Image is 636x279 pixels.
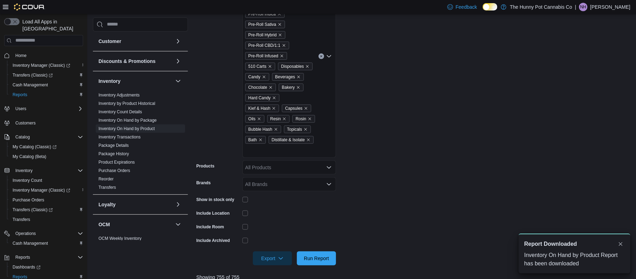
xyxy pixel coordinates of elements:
[248,63,266,70] span: 510 Carts
[10,186,73,194] a: Inventory Manager (Classic)
[15,106,26,112] span: Users
[275,73,295,80] span: Beverages
[1,166,86,176] button: Inventory
[196,224,224,230] label: Include Room
[258,138,263,142] button: Remove Bath from selection in this group
[98,236,141,241] a: OCM Weekly Inventory
[13,264,41,270] span: Dashboards
[98,221,173,228] button: OCM
[10,143,83,151] span: My Catalog (Classic)
[248,42,280,49] span: Pre-Roll CBD/1:1
[7,90,86,100] button: Reports
[10,91,30,99] a: Reports
[287,126,302,133] span: Topicals
[269,136,314,144] span: Distillate & Isolate
[98,38,121,45] h3: Customer
[98,160,135,165] a: Product Expirations
[98,143,129,148] a: Package Details
[304,106,308,110] button: Remove Capsules from selection in this group
[245,21,285,28] span: Pre-Roll Sativa
[98,101,155,106] a: Inventory by Product Historical
[196,238,230,243] label: Include Archived
[10,71,56,79] a: Transfers (Classic)
[282,43,286,48] button: Remove Pre-Roll CBD/1:1 from selection in this group
[245,73,269,81] span: Candy
[277,12,282,16] button: Remove Pre-Roll Indica from selection in this group
[245,115,264,123] span: Oils
[282,84,295,91] span: Bakery
[98,143,129,148] span: Package Details
[13,72,53,78] span: Transfers (Classic)
[98,201,173,208] button: Loyalty
[98,109,142,114] a: Inventory Count Details
[10,239,83,248] span: Cash Management
[590,3,630,11] p: [PERSON_NAME]
[483,3,497,10] input: Dark Mode
[15,53,27,58] span: Home
[10,61,83,70] span: Inventory Manager (Classic)
[7,215,86,224] button: Transfers
[20,18,83,32] span: Load All Apps in [GEOGRAPHIC_DATA]
[253,251,292,265] button: Export
[98,78,173,85] button: Inventory
[10,206,56,214] a: Transfers (Classic)
[1,229,86,238] button: Operations
[98,151,129,156] a: Package History
[10,71,83,79] span: Transfers (Classic)
[257,251,288,265] span: Export
[196,197,234,202] label: Show in stock only
[13,63,70,68] span: Inventory Manager (Classic)
[98,236,141,241] span: OCM Weekly Inventory
[98,221,110,228] h3: OCM
[196,210,229,216] label: Include Location
[174,220,182,229] button: OCM
[98,38,173,45] button: Customer
[245,63,275,70] span: 510 Carts
[257,117,261,121] button: Remove Oils from selection in this group
[272,73,304,81] span: Beverages
[10,196,83,204] span: Purchase Orders
[245,31,285,39] span: Pre-Roll Hybrid
[248,31,277,38] span: Pre-Roll Hybrid
[248,105,270,112] span: Kief & Hash
[272,136,305,143] span: Distillate & Isolate
[174,57,182,65] button: Discounts & Promotions
[524,240,625,248] div: Notification
[616,240,625,248] button: Dismiss toast
[13,253,83,262] span: Reports
[13,51,29,60] a: Home
[7,185,86,195] a: Inventory Manager (Classic)
[13,178,42,183] span: Inventory Count
[248,115,256,122] span: Oils
[319,53,324,59] button: Clear input
[248,10,276,17] span: Pre-Roll Indica
[248,52,278,59] span: Pre-Roll Infused
[98,177,114,181] a: Reorder
[245,94,279,102] span: Hard Candy
[7,70,86,80] a: Transfers (Classic)
[245,42,289,49] span: Pre-Roll CBD/1:1
[10,215,83,224] span: Transfers
[10,206,83,214] span: Transfers (Classic)
[13,253,33,262] button: Reports
[7,142,86,152] a: My Catalog (Classic)
[98,135,141,139] a: Inventory Transactions
[306,138,310,142] button: Remove Distillate & Isolate from selection in this group
[10,176,45,185] a: Inventory Count
[15,134,30,140] span: Catalog
[268,64,272,69] button: Remove 510 Carts from selection in this group
[7,60,86,70] a: Inventory Manager (Classic)
[196,163,214,169] label: Products
[575,3,576,11] p: |
[10,176,83,185] span: Inventory Count
[279,84,304,91] span: Bakery
[326,165,332,170] button: Open list of options
[510,3,572,11] p: The Hunny Pot Cannabis Co
[10,152,49,161] a: My Catalog (Beta)
[7,152,86,162] button: My Catalog (Beta)
[7,80,86,90] button: Cash Management
[262,75,266,79] button: Remove Candy from selection in this group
